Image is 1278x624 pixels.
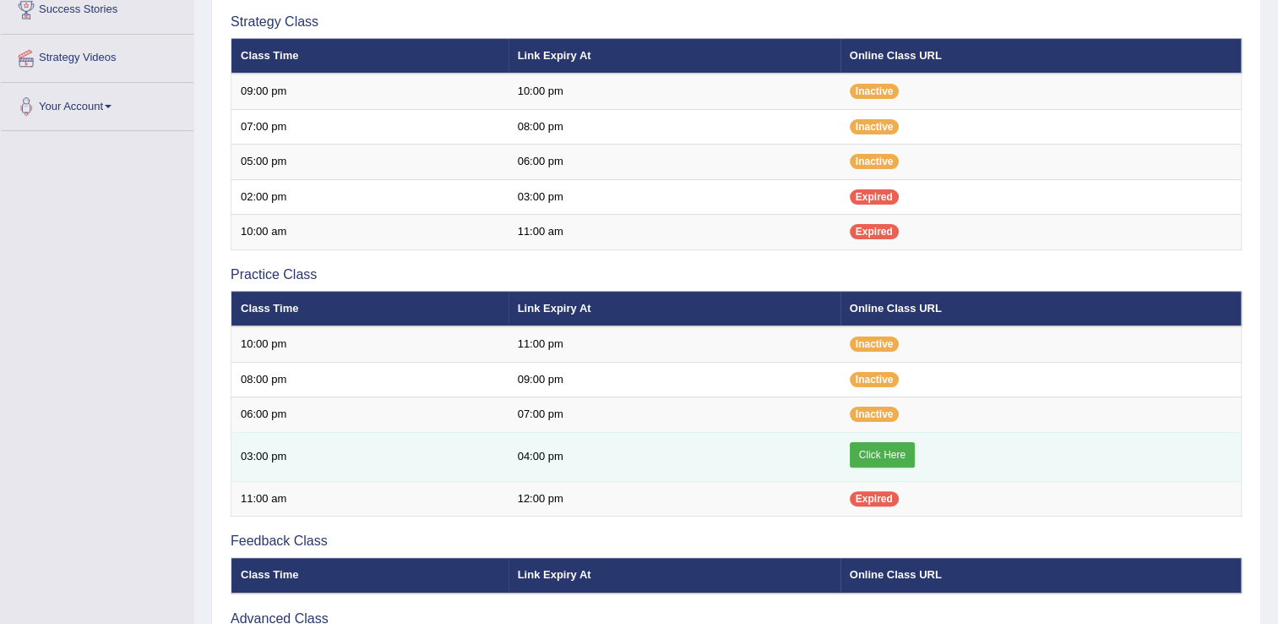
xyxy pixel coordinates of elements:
h3: Feedback Class [231,534,1242,549]
span: Inactive [850,154,900,169]
td: 10:00 am [231,215,508,250]
td: 07:00 pm [508,397,840,433]
td: 02:00 pm [231,179,508,215]
span: Inactive [850,372,900,387]
span: Inactive [850,337,900,352]
th: Link Expiry At [508,291,840,326]
td: 06:00 pm [508,145,840,180]
h3: Practice Class [231,267,1242,282]
span: Expired [850,224,899,239]
td: 06:00 pm [231,397,508,433]
span: Inactive [850,407,900,422]
th: Link Expiry At [508,38,840,74]
h3: Strategy Class [231,14,1242,30]
span: Inactive [850,84,900,99]
a: Your Account [1,83,193,125]
th: Class Time [231,291,508,326]
td: 04:00 pm [508,432,840,481]
td: 09:00 pm [231,74,508,109]
a: Click Here [850,442,915,468]
th: Class Time [231,558,508,594]
td: 09:00 pm [508,362,840,397]
span: Inactive [850,119,900,134]
td: 03:00 pm [231,432,508,481]
td: 03:00 pm [508,179,840,215]
td: 08:00 pm [231,362,508,397]
th: Class Time [231,38,508,74]
td: 10:00 pm [508,74,840,109]
a: Strategy Videos [1,35,193,77]
th: Online Class URL [840,291,1242,326]
th: Online Class URL [840,38,1242,74]
th: Link Expiry At [508,558,840,594]
span: Expired [850,189,899,205]
th: Online Class URL [840,558,1242,594]
td: 12:00 pm [508,481,840,517]
td: 08:00 pm [508,109,840,145]
span: Expired [850,491,899,506]
td: 05:00 pm [231,145,508,180]
td: 11:00 am [508,215,840,250]
td: 07:00 pm [231,109,508,145]
td: 11:00 am [231,481,508,517]
td: 10:00 pm [231,326,508,362]
td: 11:00 pm [508,326,840,362]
